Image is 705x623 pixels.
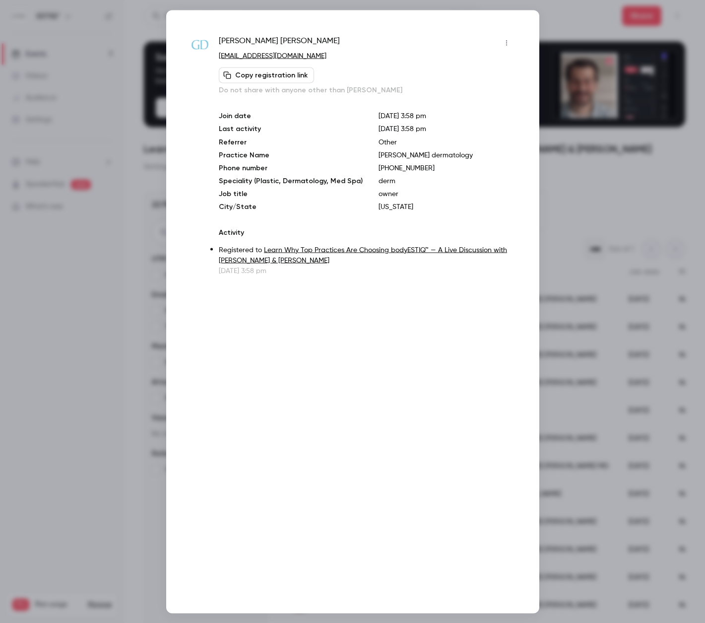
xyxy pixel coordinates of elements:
p: Do not share with anyone other than [PERSON_NAME] [219,85,514,95]
p: [DATE] 3:58 pm [379,111,514,121]
p: owner [379,189,514,199]
p: Registered to [219,245,514,266]
p: Practice Name [219,150,363,160]
p: City/State [219,202,363,211]
a: Learn Why Top Practices Are Choosing bodyESTIQ™ — A Live Discussion with [PERSON_NAME] & [PERSON_... [219,246,507,264]
p: Speciality (Plastic, Dermatology, Med Spa) [219,176,363,186]
p: [DATE] 3:58 pm [219,266,514,276]
img: goldmandermatology.com [191,36,209,54]
button: Copy registration link [219,67,314,83]
p: Other [379,137,514,147]
p: [US_STATE] [379,202,514,211]
p: [PERSON_NAME] dermatology [379,150,514,160]
p: Job title [219,189,363,199]
span: [PERSON_NAME] [PERSON_NAME] [219,35,340,51]
p: derm [379,176,514,186]
p: Last activity [219,124,363,134]
p: Activity [219,227,514,237]
a: [EMAIL_ADDRESS][DOMAIN_NAME] [219,52,326,59]
p: [PHONE_NUMBER] [379,163,514,173]
p: Referrer [219,137,363,147]
p: Join date [219,111,363,121]
span: [DATE] 3:58 pm [379,125,426,132]
p: Phone number [219,163,363,173]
